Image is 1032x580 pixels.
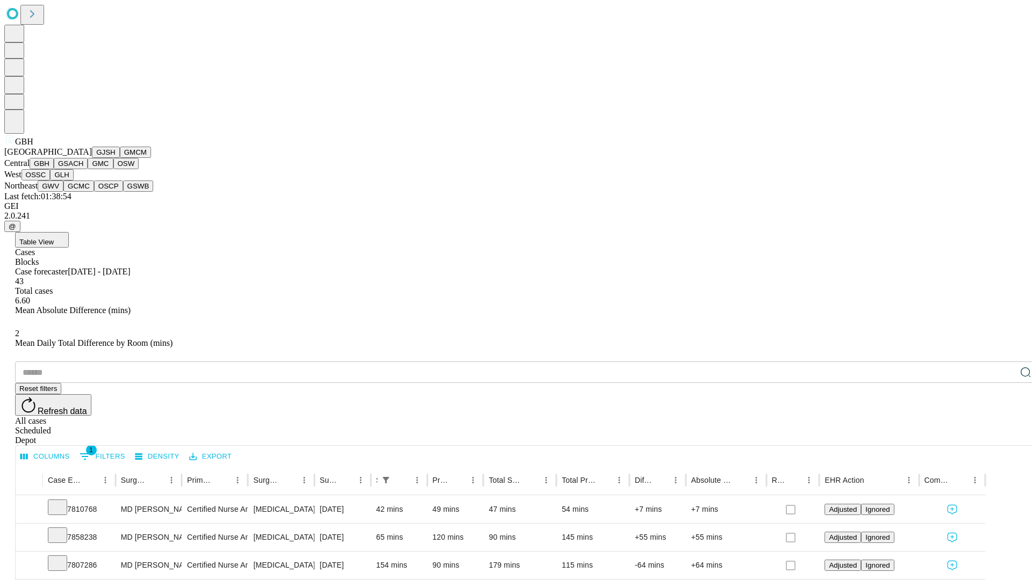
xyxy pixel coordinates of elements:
[253,476,280,484] div: Surgery Name
[149,473,164,488] button: Sort
[92,147,120,158] button: GJSH
[121,524,176,551] div: MD [PERSON_NAME]
[668,473,683,488] button: Menu
[297,473,312,488] button: Menu
[121,552,176,579] div: MD [PERSON_NAME]
[83,473,98,488] button: Sort
[50,169,73,180] button: GLH
[54,158,88,169] button: GSACH
[376,524,422,551] div: 65 mins
[410,473,425,488] button: Menu
[952,473,967,488] button: Sort
[94,180,123,192] button: OSCP
[21,556,37,575] button: Expand
[4,181,38,190] span: Northeast
[187,524,242,551] div: Certified Nurse Anesthetist
[829,561,857,569] span: Adjusted
[9,222,16,230] span: @
[829,533,857,541] span: Adjusted
[861,560,894,571] button: Ignored
[63,180,94,192] button: GCMC
[825,476,864,484] div: EHR Action
[253,496,309,523] div: [MEDICAL_DATA] CA SCRN NOT HI RSK
[320,524,365,551] div: [DATE]
[865,561,890,569] span: Ignored
[539,473,554,488] button: Menu
[376,496,422,523] div: 42 mins
[865,533,890,541] span: Ignored
[15,137,33,146] span: GBH
[320,552,365,579] div: [DATE]
[187,496,242,523] div: Certified Nurse Anesthetist
[691,552,761,579] div: +64 mins
[801,473,816,488] button: Menu
[164,473,179,488] button: Menu
[113,158,139,169] button: OSW
[635,496,680,523] div: +7 mins
[378,473,393,488] button: Show filters
[562,552,624,579] div: 115 mins
[450,473,465,488] button: Sort
[353,473,368,488] button: Menu
[395,473,410,488] button: Sort
[635,552,680,579] div: -64 mins
[825,504,861,515] button: Adjusted
[253,524,309,551] div: [MEDICAL_DATA] PARTIAL
[38,407,87,416] span: Refresh data
[825,532,861,543] button: Adjusted
[562,524,624,551] div: 145 mins
[132,448,182,465] button: Density
[187,552,242,579] div: Certified Nurse Anesthetist
[282,473,297,488] button: Sort
[15,267,68,276] span: Case forecaster
[786,473,801,488] button: Sort
[4,201,1028,211] div: GEI
[15,286,53,295] span: Total cases
[15,296,30,305] span: 6.60
[19,385,57,393] span: Reset filters
[691,496,761,523] div: +7 mins
[15,329,19,338] span: 2
[15,306,131,315] span: Mean Absolute Difference (mins)
[465,473,481,488] button: Menu
[4,170,21,179] span: West
[433,496,478,523] div: 49 mins
[88,158,113,169] button: GMC
[30,158,54,169] button: GBH
[320,476,337,484] div: Surgery Date
[865,473,880,488] button: Sort
[772,476,786,484] div: Resolved in EHR
[187,476,214,484] div: Primary Service
[18,448,73,465] button: Select columns
[68,267,130,276] span: [DATE] - [DATE]
[120,147,151,158] button: GMCM
[433,476,450,484] div: Predicted In Room Duration
[635,476,652,484] div: Difference
[121,496,176,523] div: MD [PERSON_NAME]
[48,552,110,579] div: 7807286
[4,211,1028,221] div: 2.0.241
[21,501,37,519] button: Expand
[4,221,20,232] button: @
[612,473,627,488] button: Menu
[4,158,30,168] span: Central
[121,476,148,484] div: Surgeon Name
[376,476,377,484] div: Scheduled In Room Duration
[187,448,234,465] button: Export
[524,473,539,488] button: Sort
[691,524,761,551] div: +55 mins
[38,180,63,192] button: GWV
[653,473,668,488] button: Sort
[4,192,71,201] span: Last fetch: 01:38:54
[15,277,24,286] span: 43
[21,169,51,180] button: OSSC
[19,238,54,246] span: Table View
[215,473,230,488] button: Sort
[433,552,478,579] div: 90 mins
[489,476,522,484] div: Total Scheduled Duration
[15,383,61,394] button: Reset filters
[98,473,113,488] button: Menu
[489,496,551,523] div: 47 mins
[691,476,733,484] div: Absolute Difference
[77,448,128,465] button: Show filters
